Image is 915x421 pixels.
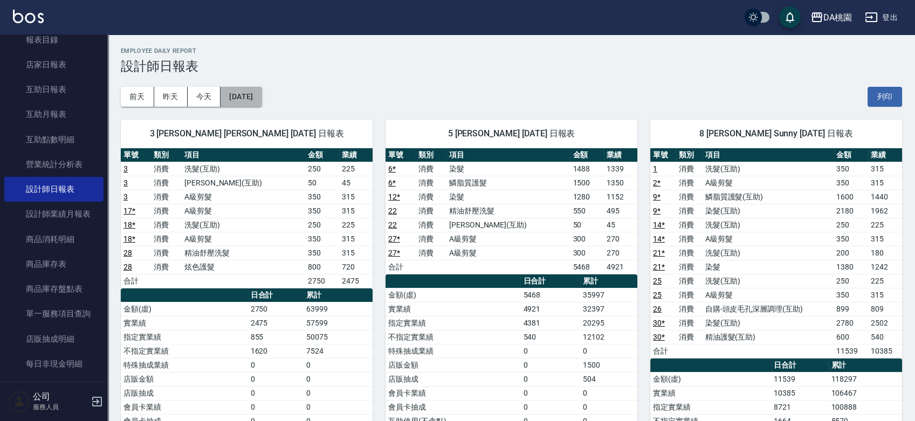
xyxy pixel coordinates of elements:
[604,148,637,162] th: 業績
[248,302,304,316] td: 2750
[823,11,852,24] div: DA桃園
[151,232,181,246] td: 消費
[703,288,834,302] td: A級剪髮
[446,176,570,190] td: 鱗脂質護髮
[868,232,902,246] td: 315
[304,316,373,330] td: 57599
[446,246,570,260] td: A級剪髮
[703,190,834,204] td: 鱗脂質護髮(互助)
[386,148,416,162] th: 單號
[416,162,446,176] td: 消費
[703,246,834,260] td: 洗髮(互助)
[868,162,902,176] td: 315
[676,218,702,232] td: 消費
[386,330,520,344] td: 不指定實業績
[339,260,373,274] td: 720
[248,400,304,414] td: 0
[121,59,902,74] h3: 設計師日報表
[703,316,834,330] td: 染髮(互助)
[305,204,339,218] td: 350
[13,10,44,23] img: Logo
[868,302,902,316] td: 809
[703,204,834,218] td: 染髮(互助)
[676,330,702,344] td: 消費
[304,302,373,316] td: 63999
[520,372,580,386] td: 0
[4,227,104,252] a: 商品消耗明細
[305,148,339,162] th: 金額
[580,386,637,400] td: 0
[676,190,702,204] td: 消費
[4,252,104,277] a: 商品庫存表
[446,162,570,176] td: 染髮
[834,148,868,162] th: 金額
[703,162,834,176] td: 洗髮(互助)
[570,176,603,190] td: 1500
[580,302,637,316] td: 32397
[580,400,637,414] td: 0
[248,330,304,344] td: 855
[580,344,637,358] td: 0
[151,162,181,176] td: 消費
[248,344,304,358] td: 1620
[676,176,702,190] td: 消費
[416,190,446,204] td: 消費
[386,358,520,372] td: 店販金額
[305,246,339,260] td: 350
[868,330,902,344] td: 540
[570,232,603,246] td: 300
[154,87,188,107] button: 昨天
[339,162,373,176] td: 225
[182,232,306,246] td: A級剪髮
[304,330,373,344] td: 50075
[182,204,306,218] td: A級剪髮
[182,190,306,204] td: A級剪髮
[386,288,520,302] td: 金額(虛)
[123,178,128,187] a: 3
[520,358,580,372] td: 0
[386,386,520,400] td: 會員卡業績
[4,351,104,376] a: 每日非現金明細
[446,232,570,246] td: A級剪髮
[416,148,446,162] th: 類別
[676,204,702,218] td: 消費
[121,47,902,54] h2: Employee Daily Report
[520,330,580,344] td: 540
[580,372,637,386] td: 504
[703,148,834,162] th: 項目
[834,204,868,218] td: 2180
[304,288,373,302] th: 累計
[4,127,104,152] a: 互助點數明細
[676,316,702,330] td: 消費
[868,288,902,302] td: 315
[520,344,580,358] td: 0
[676,162,702,176] td: 消費
[703,274,834,288] td: 洗髮(互助)
[4,27,104,52] a: 報表目錄
[151,176,181,190] td: 消費
[703,260,834,274] td: 染髮
[834,260,868,274] td: 1380
[570,148,603,162] th: 金額
[676,288,702,302] td: 消費
[4,152,104,177] a: 營業統計分析表
[398,128,624,139] span: 5 [PERSON_NAME] [DATE] 日報表
[604,162,637,176] td: 1339
[570,246,603,260] td: 300
[868,190,902,204] td: 1440
[580,358,637,372] td: 1500
[834,302,868,316] td: 899
[305,162,339,176] td: 250
[386,400,520,414] td: 會員卡抽成
[416,218,446,232] td: 消費
[868,246,902,260] td: 180
[33,391,88,402] h5: 公司
[834,218,868,232] td: 250
[388,206,397,215] a: 22
[304,358,373,372] td: 0
[834,176,868,190] td: 350
[868,344,902,358] td: 10385
[4,327,104,351] a: 店販抽成明細
[834,246,868,260] td: 200
[4,202,104,226] a: 設計師業績月報表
